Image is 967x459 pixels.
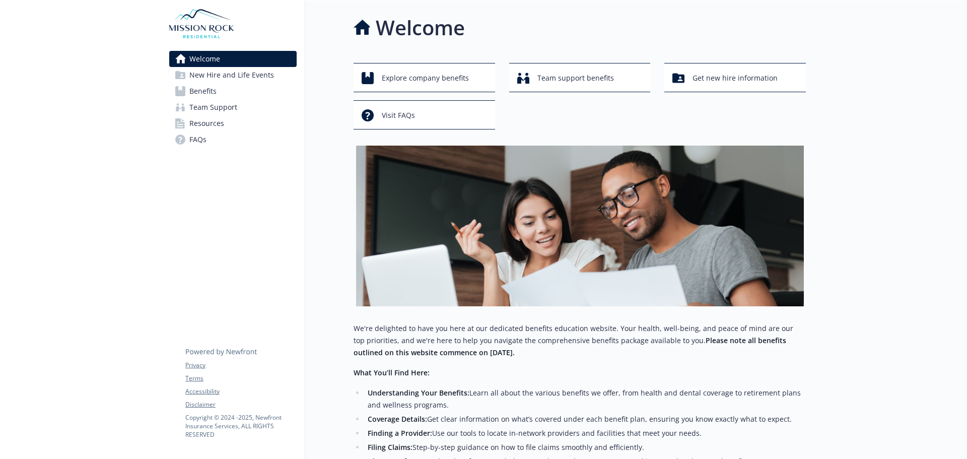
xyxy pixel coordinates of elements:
strong: Coverage Details: [368,414,427,424]
p: Copyright © 2024 - 2025 , Newfront Insurance Services, ALL RIGHTS RESERVED [185,413,296,439]
button: Get new hire information [664,63,806,92]
a: Terms [185,374,296,383]
strong: Finding a Provider: [368,428,432,438]
a: Accessibility [185,387,296,396]
a: Benefits [169,83,297,99]
strong: What You’ll Find Here: [354,368,430,377]
li: Learn all about the various benefits we offer, from health and dental coverage to retirement plan... [365,387,806,411]
p: We're delighted to have you here at our dedicated benefits education website. Your health, well-b... [354,322,806,359]
a: Welcome [169,51,297,67]
button: Explore company benefits [354,63,495,92]
h1: Welcome [376,13,465,43]
img: overview page banner [356,146,804,306]
span: Explore company benefits [382,69,469,88]
li: Step-by-step guidance on how to file claims smoothly and efficiently. [365,441,806,453]
li: Use our tools to locate in-network providers and facilities that meet your needs. [365,427,806,439]
span: Welcome [189,51,220,67]
span: Visit FAQs [382,106,415,125]
span: Team support benefits [537,69,614,88]
a: FAQs [169,132,297,148]
span: New Hire and Life Events [189,67,274,83]
button: Team support benefits [509,63,651,92]
span: Benefits [189,83,217,99]
strong: Filing Claims: [368,442,412,452]
span: Resources [189,115,224,132]
span: Team Support [189,99,237,115]
span: Get new hire information [693,69,778,88]
strong: Understanding Your Benefits: [368,388,469,398]
li: Get clear information on what’s covered under each benefit plan, ensuring you know exactly what t... [365,413,806,425]
span: FAQs [189,132,206,148]
a: Privacy [185,361,296,370]
a: Disclaimer [185,400,296,409]
button: Visit FAQs [354,100,495,129]
a: Resources [169,115,297,132]
a: Team Support [169,99,297,115]
a: New Hire and Life Events [169,67,297,83]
